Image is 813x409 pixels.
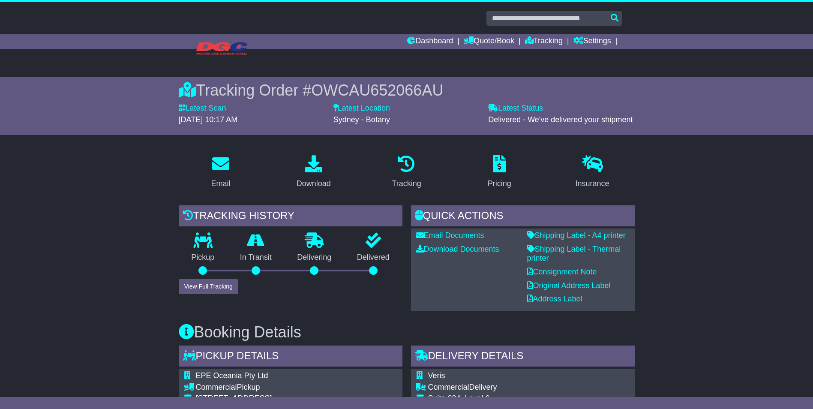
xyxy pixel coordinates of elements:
div: Download [297,178,331,189]
div: Tracking history [179,205,402,229]
label: Latest Location [333,104,390,113]
span: EPE Oceania Pty Ltd [196,371,268,380]
a: Tracking [525,34,563,49]
div: Insurance [576,178,609,189]
a: Shipping Label - A4 printer [527,231,626,240]
p: Delivering [285,253,345,262]
label: Latest Scan [179,104,226,113]
button: View Full Tracking [179,279,238,294]
a: Settings [573,34,611,49]
p: In Transit [227,253,285,262]
a: Dashboard [407,34,453,49]
span: Commercial [196,383,237,391]
a: Shipping Label - Thermal printer [527,245,621,263]
span: Delivered - We've delivered your shipment [488,115,633,124]
div: Pickup [196,383,361,392]
span: [DATE] 10:17 AM [179,115,238,124]
a: Download [291,152,336,192]
a: Quote/Book [464,34,514,49]
div: Tracking [392,178,421,189]
a: Original Address Label [527,281,611,290]
div: Tracking Order # [179,81,635,99]
a: Download Documents [416,245,499,253]
a: Address Label [527,295,582,303]
div: [STREET_ADDRESS] [196,394,361,403]
a: Consignment Note [527,268,597,276]
a: Tracking [386,152,426,192]
p: Delivered [344,253,402,262]
a: Email [205,152,236,192]
a: Email Documents [416,231,484,240]
a: Insurance [570,152,615,192]
h3: Booking Details [179,324,635,341]
div: Pricing [488,178,511,189]
span: Sydney - Botany [333,115,390,124]
span: OWCAU652066AU [311,81,443,99]
div: Email [211,178,230,189]
span: Commercial [428,383,469,391]
div: Delivery Details [411,346,635,369]
div: Suite 604, Level 6 [428,394,568,403]
div: Pickup Details [179,346,402,369]
div: Quick Actions [411,205,635,229]
label: Latest Status [488,104,543,113]
a: Pricing [482,152,517,192]
p: Pickup [179,253,228,262]
div: Delivery [428,383,568,392]
span: Veris [428,371,445,380]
